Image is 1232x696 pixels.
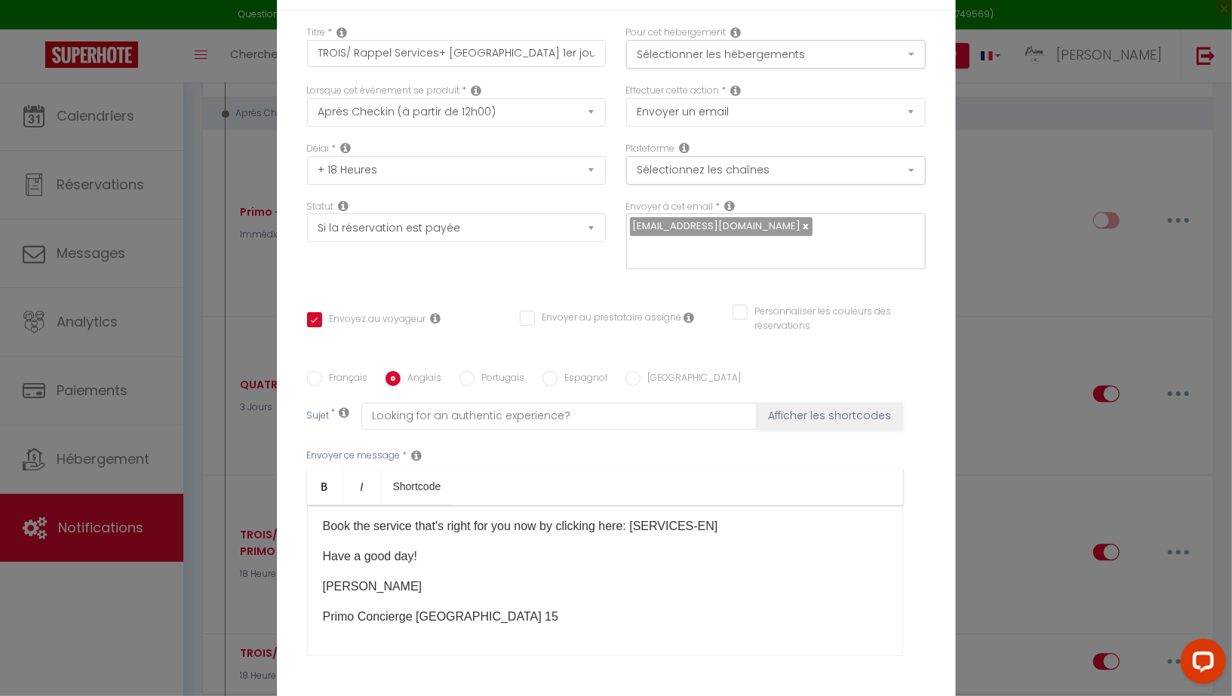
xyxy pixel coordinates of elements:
label: Portugais [475,371,525,388]
label: Français [322,371,368,388]
i: Recipient [725,200,736,212]
i: Envoyer au prestataire si il est assigné [684,311,695,323]
button: Sélectionnez les chaînes [626,156,926,185]
label: Statut [307,200,334,214]
p: Primo Concierge [GEOGRAPHIC_DATA] 15 [323,608,887,626]
label: [GEOGRAPHIC_DATA] [641,371,742,388]
label: Effectuer cette action [626,84,720,98]
i: Message [412,449,422,461]
i: Action Time [341,142,352,154]
label: Sujet [307,409,330,425]
p: Have a good day! [323,547,887,566]
p: Book the service that's right for you now by clicking here: [SERVICES-EN] [323,517,887,535]
a: Italic [344,468,381,504]
label: Pour cet hébergement [626,26,727,40]
label: Délai [307,142,330,156]
label: Envoyez au voyageur [322,312,426,329]
button: Afficher les shortcodes [757,403,903,430]
i: This Rental [731,26,742,38]
label: Espagnol [558,371,608,388]
i: Title [337,26,348,38]
button: Sélectionner les hébergements [626,40,926,69]
i: Action Channel [680,142,690,154]
a: Bold [307,468,344,504]
i: Subject [339,406,350,419]
i: Booking status [339,200,349,212]
label: Envoyer à cet email [626,200,714,214]
span: [EMAIL_ADDRESS][DOMAIN_NAME] [633,219,801,233]
a: Shortcode [381,468,453,504]
i: Envoyer au voyageur [431,312,441,324]
label: Lorsque cet événement se produit [307,84,460,98]
label: Plateforme [626,142,675,156]
i: Action Type [731,84,742,97]
p: [PERSON_NAME] [323,578,887,596]
label: Anglais [401,371,442,388]
label: Titre [307,26,326,40]
iframe: LiveChat chat widget [1169,633,1232,696]
label: Envoyer ce message [307,449,401,463]
i: Event Occur [472,84,482,97]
